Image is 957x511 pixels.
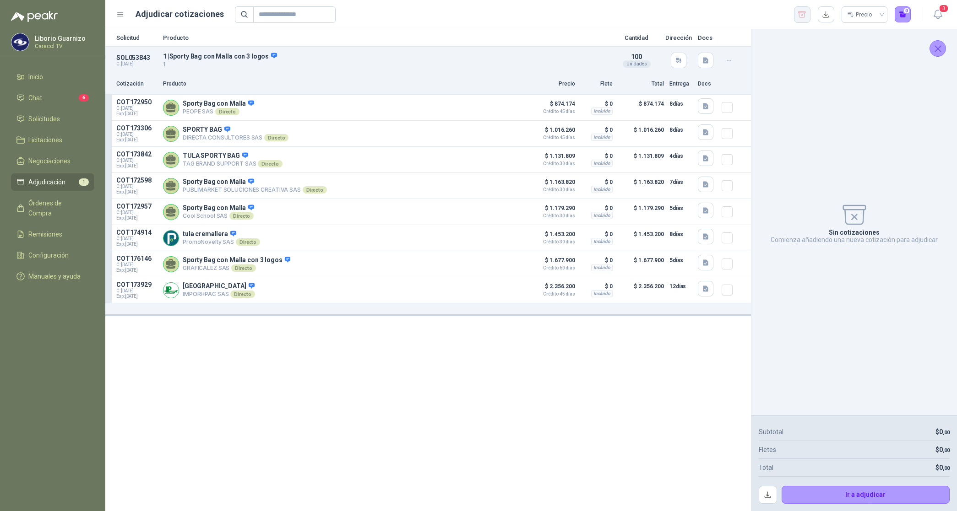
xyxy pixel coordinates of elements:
[11,11,58,22] img: Logo peakr
[591,108,613,115] div: Incluido
[698,80,716,88] p: Docs
[591,212,613,219] div: Incluido
[116,80,158,88] p: Cotización
[116,61,158,67] p: C: [DATE]
[116,236,158,242] span: C: [DATE]
[28,156,71,166] span: Negociaciones
[28,198,86,218] span: Órdenes de Compra
[183,230,260,238] p: tula cremallera
[28,72,43,82] span: Inicio
[591,238,613,245] div: Incluido
[183,186,327,194] p: PUBLIMARKET SOLUCIONES CREATIVA SAS
[614,35,659,41] p: Cantidad
[591,290,613,297] div: Incluido
[11,226,94,243] a: Remisiones
[11,173,94,191] a: Adjudicación1
[163,283,179,298] img: Company Logo
[529,281,575,296] p: $ 2.356.200
[116,132,158,137] span: C: [DATE]
[116,54,158,61] p: SOL053843
[28,271,81,281] span: Manuales y ayuda
[759,427,783,437] p: Subtotal
[669,281,692,292] p: 12 días
[163,231,179,246] img: Company Logo
[79,178,89,186] span: 1
[529,109,575,114] span: Crédito 45 días
[782,486,950,504] button: Ir a adjudicar
[11,110,94,128] a: Solicitudes
[116,281,158,288] p: COT173929
[116,177,158,184] p: COT172598
[11,89,94,107] a: Chat6
[529,135,575,140] span: Crédito 45 días
[28,135,62,145] span: Licitaciones
[11,268,94,285] a: Manuales y ayuda
[581,203,613,214] p: $ 0
[669,151,692,161] p: 4 días
[183,238,260,246] p: PromoNovelty SAS
[669,255,692,266] p: 5 días
[935,427,950,437] p: $
[529,80,575,88] p: Precio
[591,186,613,193] div: Incluido
[943,465,950,471] span: ,00
[11,194,94,222] a: Órdenes de Compra
[618,229,664,247] p: $ 1.453.200
[183,256,290,264] p: Sporty Bag con Malla con 3 logos
[581,177,613,188] p: $ 0
[116,35,158,41] p: Solicitud
[581,124,613,135] p: $ 0
[183,152,283,160] p: TULA SPORTY BAG
[529,188,575,192] span: Crédito 30 días
[618,124,664,143] p: $ 1.016.260
[669,229,692,240] p: 8 días
[529,98,575,114] p: $ 874.174
[116,106,158,111] span: C: [DATE]
[28,114,60,124] span: Solicitudes
[116,203,158,210] p: COT172957
[669,98,692,109] p: 8 días
[116,288,158,294] span: C: [DATE]
[939,428,950,436] span: 0
[183,126,288,134] p: SPORTY BAG
[581,80,613,88] p: Flete
[939,4,949,13] span: 3
[28,229,62,239] span: Remisiones
[183,212,254,220] p: Cool School SAS
[116,124,158,132] p: COT173306
[28,250,69,260] span: Configuración
[829,229,880,236] p: Sin cotizaciones
[116,163,158,169] span: Exp: [DATE]
[116,229,158,236] p: COT174914
[215,108,239,115] div: Directo
[665,35,692,41] p: Dirección
[183,178,327,186] p: Sporty Bag con Malla
[236,238,260,246] div: Directo
[591,134,613,141] div: Incluido
[669,80,692,88] p: Entrega
[231,264,256,272] div: Directo
[581,98,613,109] p: $ 0
[116,158,158,163] span: C: [DATE]
[631,53,642,60] span: 100
[183,108,254,115] p: PEOPE SAS
[581,151,613,161] p: $ 0
[895,6,911,23] button: 0
[618,281,664,299] p: $ 2.356.200
[28,177,65,187] span: Adjudicación
[759,463,773,473] p: Total
[943,430,950,436] span: ,00
[11,33,29,51] img: Company Logo
[698,35,716,41] p: Docs
[591,160,613,167] div: Incluido
[116,137,158,143] span: Exp: [DATE]
[669,124,692,135] p: 8 días
[581,281,613,292] p: $ 0
[11,152,94,170] a: Negociaciones
[930,40,946,57] button: Cerrar
[163,60,608,69] p: 1
[935,445,950,455] p: $
[163,35,608,41] p: Producto
[529,292,575,296] span: Crédito 45 días
[258,160,282,167] div: Directo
